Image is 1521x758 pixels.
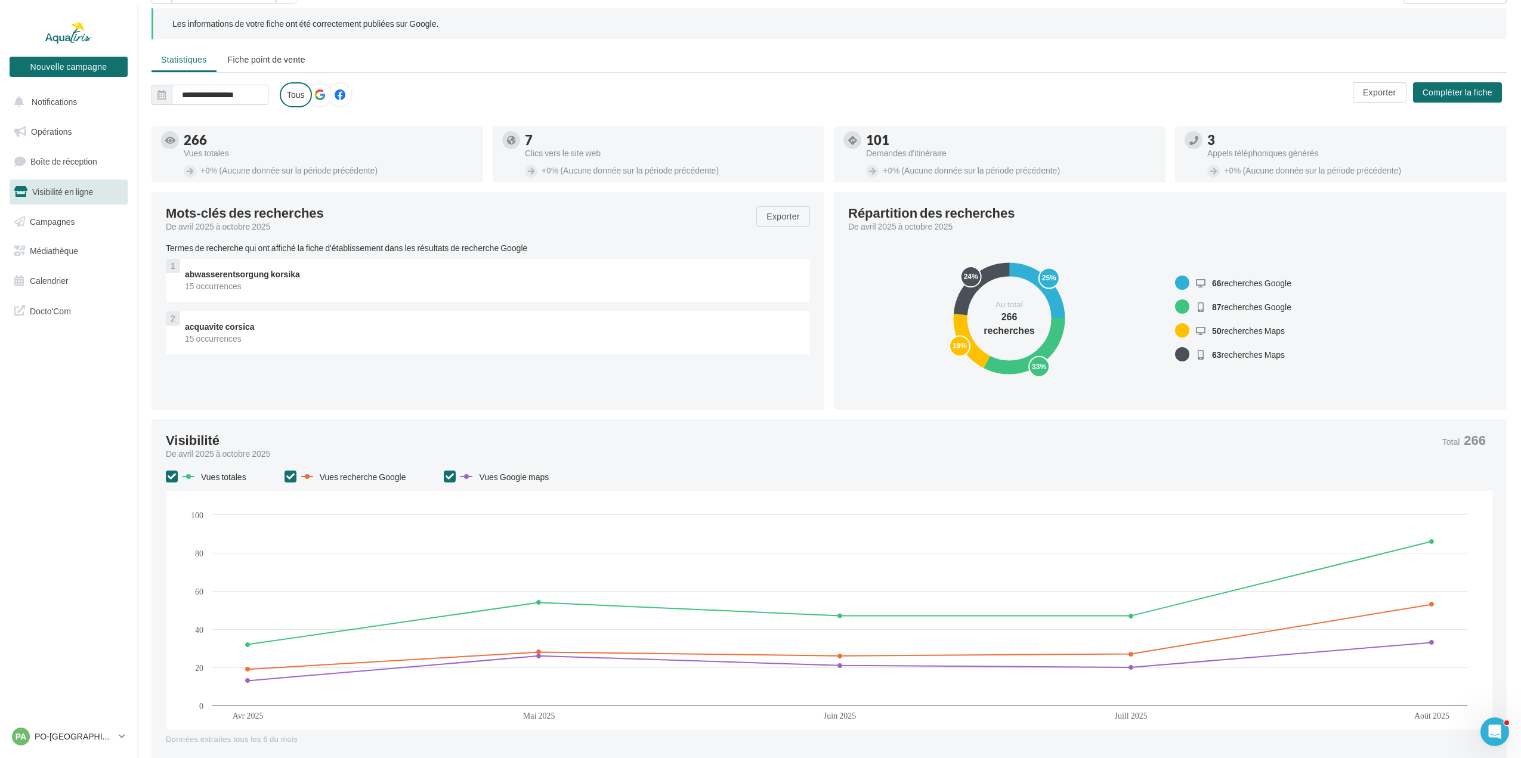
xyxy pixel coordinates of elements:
[1212,302,1222,312] span: 87
[16,731,26,742] span: PA
[30,156,97,166] span: Boîte de réception
[280,82,312,107] label: Tous
[525,149,815,157] div: Clics vers le site web
[479,472,549,482] span: Vues Google maps
[1212,278,1291,288] span: recherches Google
[200,165,217,175] span: 0%
[201,472,246,482] span: Vues totales
[1207,134,1497,147] div: 3
[166,206,324,219] span: Mots-clés des recherches
[195,624,203,635] text: 40
[166,242,810,254] p: Termes de recherche qui ont affiché la fiche d'établissement dans les résultats de recherche Google
[10,57,128,77] button: Nouvelle campagne
[30,246,78,256] span: Médiathèque
[172,18,1488,30] div: Les informations de votre fiche ont été correctement publiées sur Google.
[185,333,800,345] div: 15 occurrences
[1442,438,1460,446] span: Total
[542,165,558,175] span: 0%
[30,276,69,286] span: Calendrier
[184,134,474,147] div: 266
[195,548,203,558] text: 80
[756,206,810,227] button: Exporter
[1408,86,1507,97] a: Compléter la fiche
[1212,326,1285,336] span: recherches Maps
[166,734,1492,745] div: Données extraites tous les 6 du mois
[883,165,899,175] span: 0%
[200,165,205,175] span: +
[31,126,72,137] span: Opérations
[195,586,203,596] text: 60
[30,303,71,318] span: Docto'Com
[523,710,555,720] text: Mai 2025
[185,268,800,280] div: abwasserentsorgung korsika
[7,148,130,174] a: Boîte de réception
[7,89,125,115] button: Notifications
[1242,165,1401,175] span: (Aucune donnée sur la période précédente)
[1212,278,1222,288] span: 66
[195,663,203,673] text: 20
[7,268,130,293] a: Calendrier
[1224,165,1229,175] span: +
[166,448,1433,460] div: De avril 2025 à octobre 2025
[560,165,719,175] span: (Aucune donnée sur la période précédente)
[883,165,888,175] span: +
[1480,717,1509,746] iframe: Intercom live chat
[32,97,77,107] span: Notifications
[199,701,203,711] text: 0
[1212,349,1222,360] span: 63
[32,187,93,197] span: Visibilité en ligne
[1212,326,1222,336] span: 50
[191,510,203,520] text: 100
[30,216,75,226] span: Campagnes
[185,280,800,292] div: 15 occurrences
[233,710,264,720] text: Avr 2025
[824,710,856,720] text: Juin 2025
[166,259,180,273] div: 1
[866,134,1156,147] div: 101
[185,321,800,333] div: acquavite corsica
[320,472,406,482] span: Vues recherche Google
[219,165,378,175] span: (Aucune donnée sur la période précédente)
[525,134,815,147] div: 7
[7,298,130,323] a: Docto'Com
[1115,710,1148,720] text: Juill 2025
[848,221,1483,233] div: De avril 2025 à octobre 2025
[166,221,747,233] div: De avril 2025 à octobre 2025
[166,311,180,326] div: 2
[1224,165,1241,175] span: 0%
[166,434,220,447] div: Visibilité
[1212,302,1291,312] span: recherches Google
[7,209,130,234] a: Campagnes
[866,149,1156,157] div: Demandes d'itinéraire
[7,180,130,205] a: Visibilité en ligne
[1413,82,1502,103] button: Compléter la fiche
[1464,434,1486,447] span: 266
[1212,349,1285,360] span: recherches Maps
[542,165,546,175] span: +
[10,725,128,748] a: PA PO-[GEOGRAPHIC_DATA]-HERAULT
[901,165,1060,175] span: (Aucune donnée sur la période précédente)
[7,119,130,144] a: Opérations
[35,731,114,742] p: PO-[GEOGRAPHIC_DATA]-HERAULT
[184,149,474,157] div: Vues totales
[1353,82,1406,103] button: Exporter
[1207,149,1497,157] div: Appels téléphoniques générés
[7,239,130,264] a: Médiathèque
[228,54,305,64] span: Fiche point de vente
[1414,710,1449,720] text: Août 2025
[848,206,1015,219] div: Répartition des recherches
